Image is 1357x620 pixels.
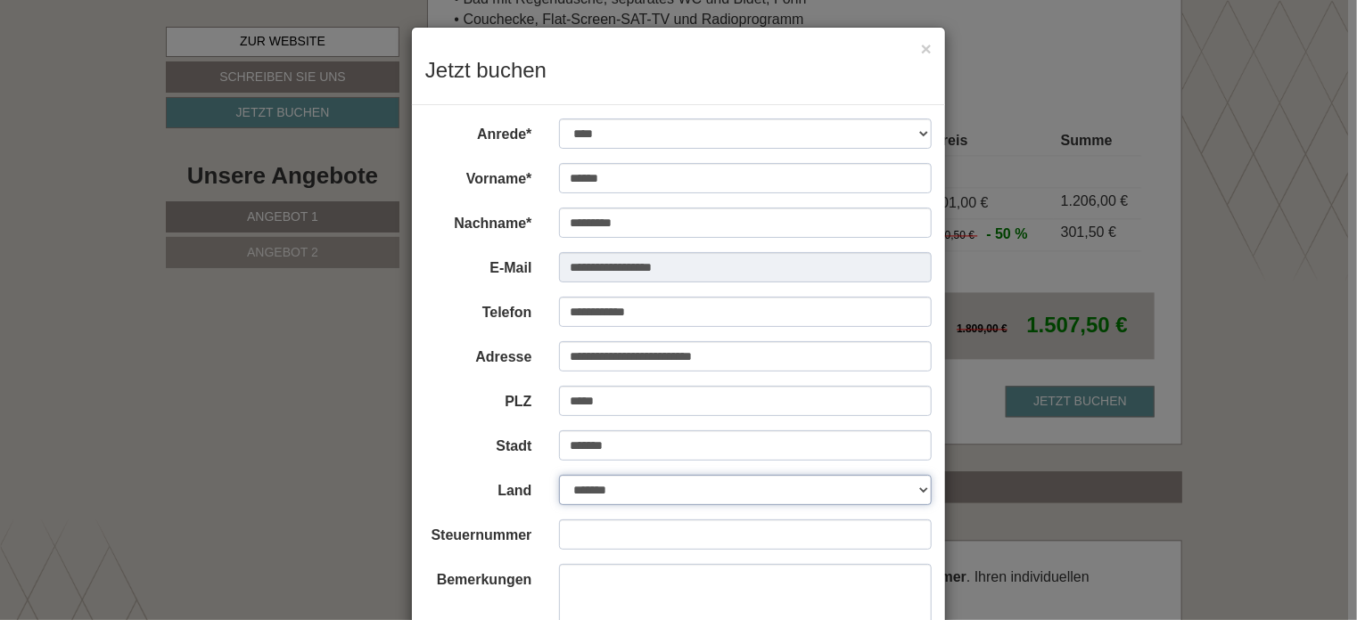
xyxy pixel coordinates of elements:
[412,341,546,368] label: Adresse
[412,208,546,234] label: Nachname*
[412,297,546,323] label: Telefon
[412,386,546,412] label: PLZ
[425,59,932,82] h3: Jetzt buchen
[412,475,546,502] label: Land
[412,252,546,279] label: E-Mail
[412,564,546,591] label: Bemerkungen
[921,39,932,58] button: ×
[412,430,546,457] label: Stadt
[412,519,546,546] label: Steuernummer
[412,163,546,190] label: Vorname*
[412,118,546,145] label: Anrede*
